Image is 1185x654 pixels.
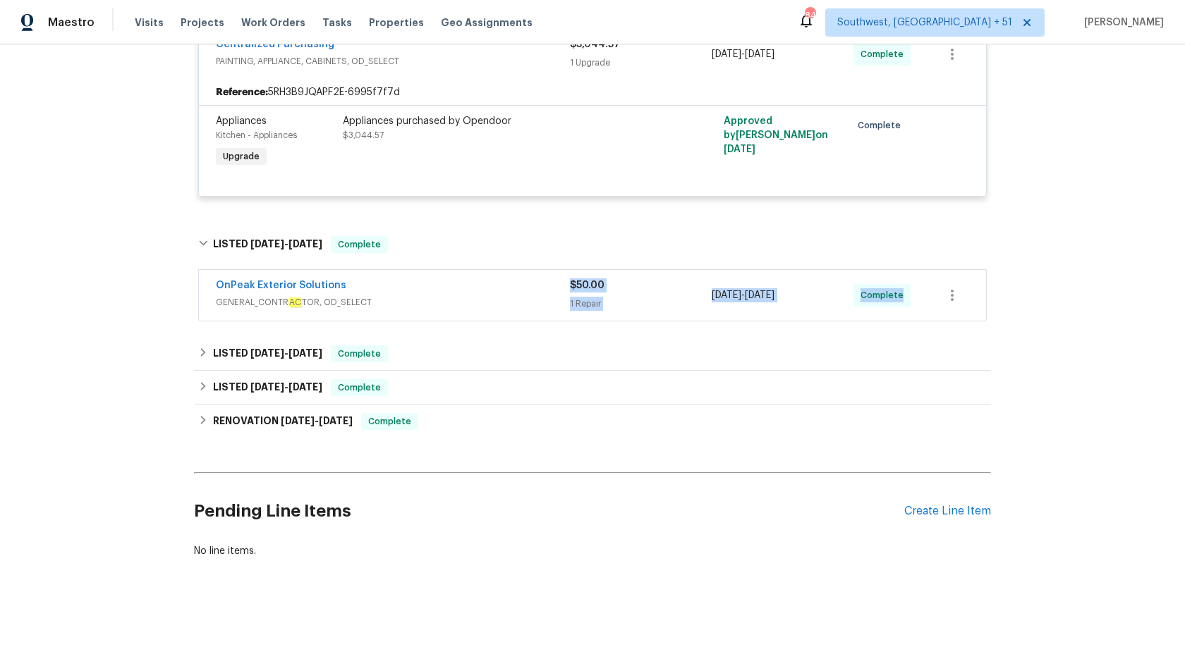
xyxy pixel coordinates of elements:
[319,416,353,426] span: [DATE]
[288,348,322,358] span: [DATE]
[216,39,334,49] a: Centralized Purchasing
[216,54,570,68] span: PAINTING, APPLIANCE, CABINETS, OD_SELECT
[724,116,828,154] span: Approved by [PERSON_NAME] on
[194,544,991,558] div: No line items.
[363,414,417,428] span: Complete
[570,297,712,311] div: 1 Repair
[213,379,322,396] h6: LISTED
[712,288,774,302] span: -
[570,39,620,49] span: $3,044.57
[216,280,346,290] a: OnPeak Exterior Solutions
[217,149,265,163] span: Upgrade
[712,49,741,59] span: [DATE]
[216,295,570,309] span: GENERAL_CONTR TOR, OD_SELECT
[288,297,302,307] em: AC
[441,16,533,30] span: Geo Assignments
[194,337,991,371] div: LISTED [DATE]-[DATE]Complete
[216,116,267,126] span: Appliances
[194,371,991,405] div: LISTED [DATE]-[DATE]Complete
[343,131,384,140] span: $3,044.57
[288,239,322,249] span: [DATE]
[332,347,387,361] span: Complete
[858,118,906,132] span: Complete
[904,505,991,518] div: Create Line Item
[712,47,774,61] span: -
[332,237,387,252] span: Complete
[216,85,268,99] b: Reference:
[181,16,224,30] span: Projects
[250,348,284,358] span: [DATE]
[241,16,305,30] span: Work Orders
[712,290,741,300] span: [DATE]
[250,382,322,392] span: -
[288,382,322,392] span: [DATE]
[213,345,322,362] h6: LISTED
[343,114,652,128] div: Appliances purchased by Opendoor
[570,280,604,290] span: $50.00
[199,80,986,105] div: 5RH3B9JQAPF2E-6995f7f7d
[250,382,284,392] span: [DATE]
[216,131,297,140] span: Kitchen - Appliances
[322,18,352,27] span: Tasks
[861,288,909,302] span: Complete
[250,239,322,249] span: -
[250,239,284,249] span: [DATE]
[213,413,353,430] h6: RENOVATION
[745,49,774,59] span: [DATE]
[250,348,322,358] span: -
[213,236,322,253] h6: LISTED
[805,8,815,23] div: 849
[281,416,353,426] span: -
[570,56,712,70] div: 1 Upgrade
[194,222,991,267] div: LISTED [DATE]-[DATE]Complete
[861,47,909,61] span: Complete
[194,405,991,438] div: RENOVATION [DATE]-[DATE]Complete
[837,16,1012,30] span: Southwest, [GEOGRAPHIC_DATA] + 51
[745,290,774,300] span: [DATE]
[724,144,755,154] span: [DATE]
[194,479,904,544] h2: Pending Line Items
[1078,16,1164,30] span: [PERSON_NAME]
[48,16,95,30] span: Maestro
[332,381,387,395] span: Complete
[281,416,315,426] span: [DATE]
[369,16,424,30] span: Properties
[135,16,164,30] span: Visits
